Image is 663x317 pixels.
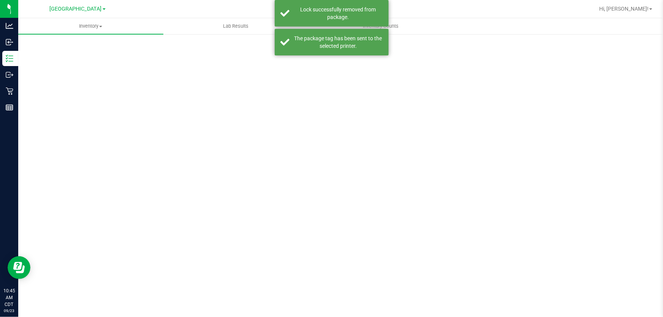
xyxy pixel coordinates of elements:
a: Lab Results [163,18,309,34]
span: Hi, [PERSON_NAME]! [599,6,649,12]
span: Lab Results [213,23,259,30]
inline-svg: Analytics [6,22,13,30]
inline-svg: Inbound [6,38,13,46]
inline-svg: Outbound [6,71,13,79]
inline-svg: Inventory [6,55,13,62]
iframe: Resource center [8,256,30,279]
span: [GEOGRAPHIC_DATA] [50,6,102,12]
span: Inventory [18,23,163,30]
div: Lock successfully removed from package. [294,6,383,21]
p: 09/23 [3,308,15,314]
inline-svg: Reports [6,104,13,111]
div: The package tag has been sent to the selected printer. [294,35,383,50]
a: Inventory [18,18,163,34]
p: 10:45 AM CDT [3,287,15,308]
inline-svg: Retail [6,87,13,95]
